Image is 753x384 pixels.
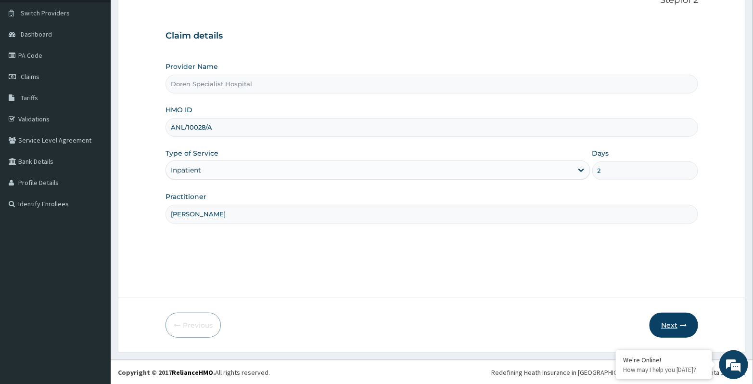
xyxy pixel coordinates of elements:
p: How may I help you today? [623,366,705,374]
button: Previous [166,313,221,338]
div: Redefining Heath Insurance in [GEOGRAPHIC_DATA] using Telemedicine and Data Science! [491,368,746,377]
a: RelianceHMO [172,368,213,377]
label: Type of Service [166,148,218,158]
span: Claims [21,72,39,81]
span: Switch Providers [21,9,70,17]
span: Tariffs [21,93,38,102]
div: We're Online! [623,356,705,364]
div: Minimize live chat window [158,5,181,28]
label: Provider Name [166,62,218,71]
input: Enter HMO ID [166,118,699,137]
label: Days [592,148,609,158]
label: Practitioner [166,192,206,201]
input: Enter Name [166,205,699,224]
button: Next [650,313,698,338]
textarea: Type your message and hit 'Enter' [5,263,183,297]
div: Chat with us now [50,54,162,66]
span: Dashboard [21,30,52,39]
img: d_794563401_company_1708531726252_794563401 [18,48,39,72]
strong: Copyright © 2017 . [118,368,215,377]
span: We're online! [56,121,133,219]
label: HMO ID [166,105,192,115]
h3: Claim details [166,31,699,41]
div: Inpatient [171,165,201,175]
